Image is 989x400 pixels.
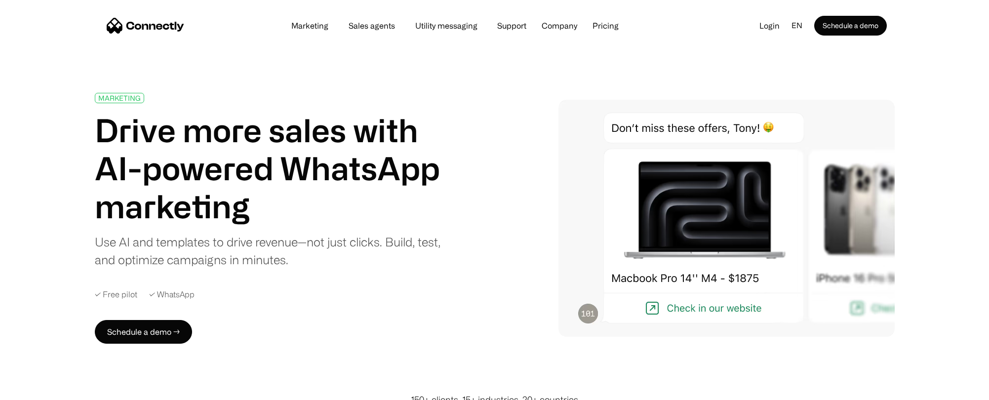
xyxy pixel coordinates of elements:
[283,22,336,30] a: Marketing
[341,22,403,30] a: Sales agents
[752,18,788,33] a: Login
[20,383,59,397] ul: Language list
[407,22,485,30] a: Utility messaging
[95,288,137,300] div: ✓ Free pilot
[98,94,141,102] div: MARKETING
[107,18,184,33] a: home
[10,382,59,397] aside: Language selected: English
[149,288,195,300] div: ✓ WhatsApp
[95,320,192,344] a: Schedule a demo →
[542,19,577,33] div: Company
[791,18,802,33] div: en
[585,22,627,30] a: Pricing
[814,16,887,36] a: Schedule a demo
[788,18,814,33] div: en
[489,22,534,30] a: Support
[95,233,440,269] div: Use AI and templates to drive revenue—not just clicks. Build, test, and optimize campaigns in min...
[95,111,440,225] h1: Drive more sales with AI-powered WhatsApp marketing
[539,19,580,33] div: Company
